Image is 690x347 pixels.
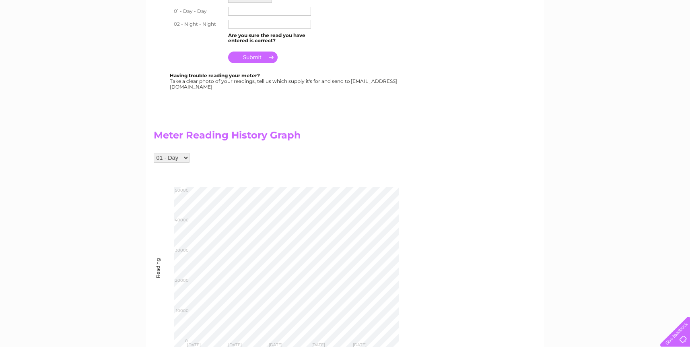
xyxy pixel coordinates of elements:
a: Energy [568,34,586,40]
th: 01 - Day - Day [170,5,226,18]
a: Contact [636,34,656,40]
th: 02 - Night - Night [170,18,226,31]
a: Blog [620,34,632,40]
a: Log out [663,34,682,40]
b: Having trouble reading your meter? [170,72,260,78]
div: Clear Business is a trading name of Verastar Limited (registered in [GEOGRAPHIC_DATA] No. 3667643... [155,4,536,39]
a: Telecoms [591,34,615,40]
div: Take a clear photo of your readings, tell us which supply it's for and send to [EMAIL_ADDRESS][DO... [170,73,398,89]
div: Reading [155,270,161,278]
a: Water [548,34,564,40]
h2: Meter Reading History Graph [154,130,435,145]
td: Are you sure the read you have entered is correct? [226,31,326,46]
img: logo.png [24,21,65,45]
a: 0333 014 3131 [538,4,594,14]
input: Submit [228,52,278,63]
